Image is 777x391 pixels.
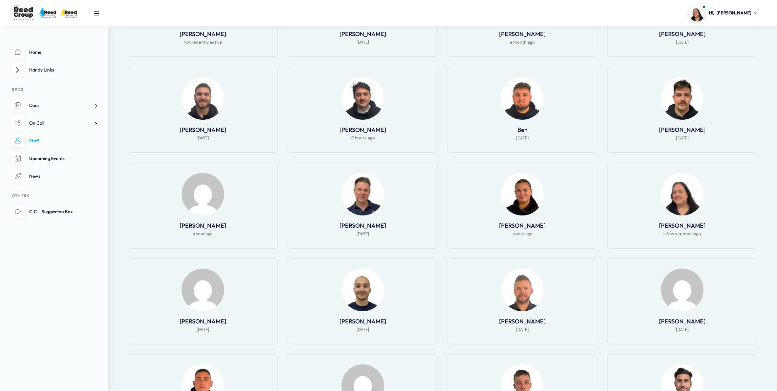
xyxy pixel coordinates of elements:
span: [DATE] [676,38,689,46]
img: Profile Photo [661,77,704,120]
a: [PERSON_NAME] [340,30,386,38]
span: [DATE] [516,326,529,334]
img: Profile Photo [341,269,384,311]
span: a year ago [513,230,533,238]
span: Hi, [709,10,714,16]
img: Profile Photo [341,77,384,120]
span: [DATE] [357,230,369,238]
a: Profile picture of Carmen MontaltoHi,[PERSON_NAME] [689,5,757,21]
img: Profile Photo [182,269,224,311]
a: [PERSON_NAME] [499,30,546,38]
a: [PERSON_NAME] [659,30,706,38]
span: Not recently active [184,38,222,46]
span: [DATE] [676,134,689,142]
a: [PERSON_NAME] [180,30,226,38]
span: [DATE] [676,326,689,334]
span: [DATE] [357,38,369,46]
span: [DATE] [197,134,209,142]
a: [PERSON_NAME] [659,222,706,229]
img: Profile Photo [661,173,704,216]
span: a few seconds ago [664,230,701,238]
a: [PERSON_NAME] [340,126,386,134]
a: [PERSON_NAME] [499,318,546,325]
a: [PERSON_NAME] [340,318,386,325]
span: a month ago [510,38,535,46]
img: Profile Photo [341,173,384,216]
a: [PERSON_NAME] [180,318,226,325]
img: Profile Photo [501,269,544,311]
span: [DATE] [197,326,209,334]
img: Profile Photo [182,77,224,120]
a: [PERSON_NAME] [180,126,226,134]
span: a year ago [193,230,213,238]
span: [DATE] [516,134,529,142]
img: Profile Photo [501,77,544,120]
img: Profile Photo [661,269,704,311]
img: Profile Photo [501,173,544,216]
span: [PERSON_NAME] [716,10,751,16]
a: [PERSON_NAME] [340,222,386,229]
span: [DATE] [357,326,369,334]
a: [PERSON_NAME] [180,222,226,229]
a: Ben [517,126,528,134]
span: 17 hours ago [350,134,375,142]
a: [PERSON_NAME] [499,222,546,229]
img: Profile Photo [182,173,224,216]
a: [PERSON_NAME] [659,318,706,325]
img: Profile picture of Carmen Montalto [689,5,705,21]
a: [PERSON_NAME] [659,126,706,134]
